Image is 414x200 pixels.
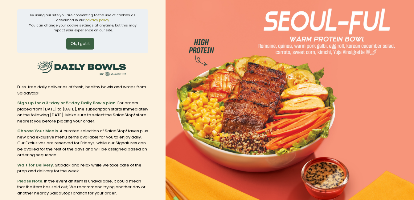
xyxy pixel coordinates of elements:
b: Please Note. [17,178,43,184]
div: For orders placed from [DATE] to [DATE], the subscription starts immediately on the following [DA... [17,100,148,124]
div: A curated selection of SaladStop! faves plus new and exclusive menu items available for you to en... [17,128,148,158]
b: Sign up for a 3-day or 5-day Daily Bowls plan. [17,100,117,106]
div: By using our site you are consenting to the use of cookies as described in our You can change you... [28,13,138,33]
img: SaladStop! [35,57,128,80]
div: In the event an item is unavailable, it could mean that the item has sold out; We recommend tryin... [17,178,148,196]
div: Fuss-free daily deliveries of fresh, healthy bowls and wraps from SaladStop! [17,84,148,96]
a: privacy policy. [85,18,110,22]
b: Choose Your Meals. [17,128,59,134]
div: Sit back and relax while we take care of the prep and delivery for the week. [17,162,148,174]
button: Ok, I got it [66,38,94,50]
b: Wait for Delivery. [17,162,54,168]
